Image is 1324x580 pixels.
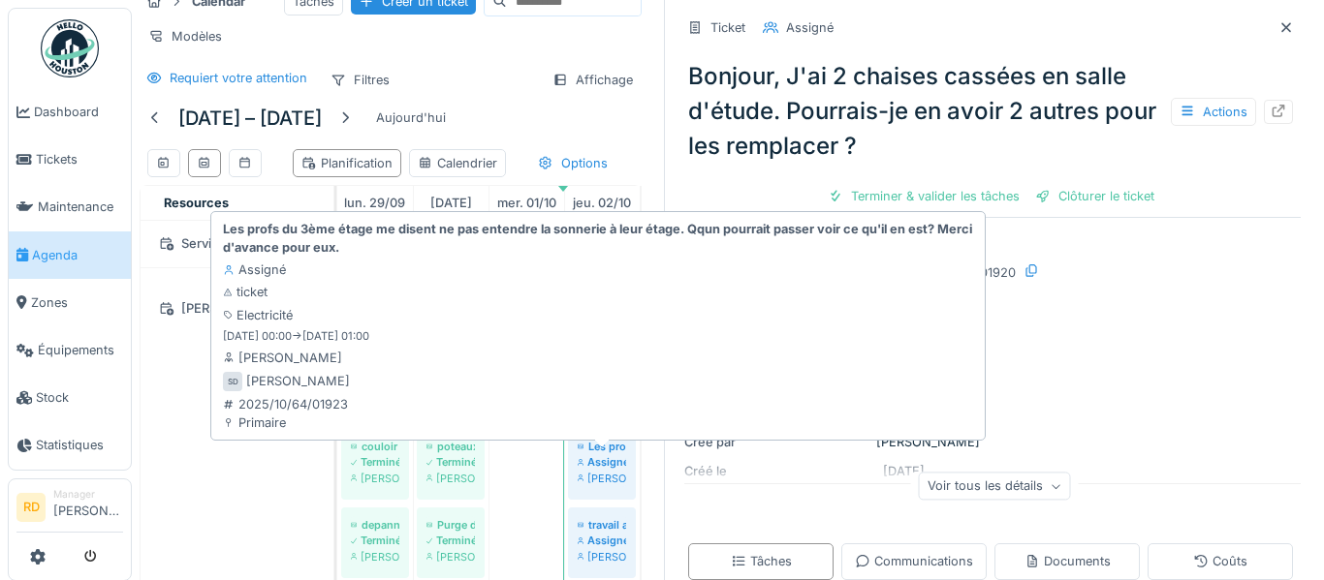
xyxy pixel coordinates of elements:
[919,473,1071,501] div: Voir tous les détails
[684,433,1297,451] div: [PERSON_NAME]
[418,154,497,172] div: Calendrier
[9,183,131,230] a: Maintenance
[578,549,626,565] div: [PERSON_NAME]
[223,349,342,367] div: [PERSON_NAME]
[32,246,123,264] span: Agenda
[9,231,131,279] a: Agenda
[36,150,123,168] span: Tickets
[152,296,322,321] div: [PERSON_NAME]
[578,439,626,454] div: Les profs du 3ème étage me disent ne pas entendre la sonnerie à leur étage. Qqun pourrait passer ...
[246,372,350,390] div: [PERSON_NAME]
[322,66,398,94] div: Filtres
[9,374,131,421] a: Stock
[568,190,636,216] a: 2 octobre 2025
[9,326,131,374] a: Équipements
[339,190,410,216] a: 29 septembre 2025
[223,372,242,391] div: SD
[710,18,745,37] div: Ticket
[1171,98,1256,126] div: Actions
[578,533,626,548] div: Assigné
[38,198,123,216] span: Maintenance
[9,136,131,183] a: Tickets
[38,341,123,359] span: Équipements
[426,533,475,548] div: Terminé
[16,493,46,522] li: RD
[578,471,626,486] div: [PERSON_NAME]
[529,149,616,177] div: Options
[731,552,792,570] div: Tâches
[223,220,973,257] strong: Les profs du 3ème étage me disent ne pas entendre la sonnerie à leur étage. Qqun pourrait passer ...
[786,18,834,37] div: Assigné
[684,433,868,451] div: Créé par
[684,406,1297,424] div: Aménagement
[426,471,475,486] div: [PERSON_NAME]
[9,279,131,326] a: Zones
[1193,552,1247,570] div: Coûts
[492,190,561,216] a: 1 octobre 2025
[9,88,131,136] a: Dashboard
[34,103,123,121] span: Dashboard
[820,183,1027,209] div: Terminer & valider les tâches
[223,395,348,413] div: 2025/10/64/01923
[31,293,123,312] span: Zones
[351,533,399,548] div: Terminé
[1027,183,1162,209] div: Clôturer le ticket
[164,196,229,210] span: Resources
[170,69,307,87] div: Requiert votre attention
[36,388,123,407] span: Stock
[684,350,1297,368] div: [PERSON_NAME]
[351,517,399,533] div: depannage à distance de la panne de l'ascenseur primaire avec [PERSON_NAME]
[426,439,475,454] div: poteaux
[223,413,348,432] div: Primaire
[855,552,973,570] div: Communications
[351,454,399,470] div: Terminé
[426,454,475,470] div: Terminé
[41,19,99,77] img: Badge_color-CXgf-gQk.svg
[578,454,626,470] div: Assigné
[178,107,322,130] h5: [DATE] – [DATE]
[223,260,286,279] div: Assigné
[544,66,642,94] div: Affichage
[140,22,231,50] div: Modèles
[301,154,393,172] div: Planification
[16,487,123,534] a: RD Manager[PERSON_NAME]
[426,190,477,216] a: 30 septembre 2025
[1025,552,1111,570] div: Documents
[152,231,322,256] div: Service achat Service achat
[36,436,123,454] span: Statistiques
[680,51,1301,171] div: Bonjour, J'ai 2 chaises cassées en salle d'étude. Pourrais-je en avoir 2 autres pour les remplacer ?
[578,517,626,533] div: travail administratif mails planification et autres
[9,421,131,469] a: Statistiques
[426,517,475,533] div: Purge des radiateurs CDI
[351,549,399,565] div: [PERSON_NAME]
[223,328,369,345] small: [DATE] 00:00 -> [DATE] 01:00
[53,487,123,502] div: Manager
[351,439,399,454] div: couloir des rhétos
[223,306,293,324] div: Electricité
[223,283,268,301] div: ticket
[351,471,399,486] div: [PERSON_NAME]
[53,487,123,529] li: [PERSON_NAME]
[426,549,475,565] div: [PERSON_NAME]
[368,105,454,131] div: Aujourd'hui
